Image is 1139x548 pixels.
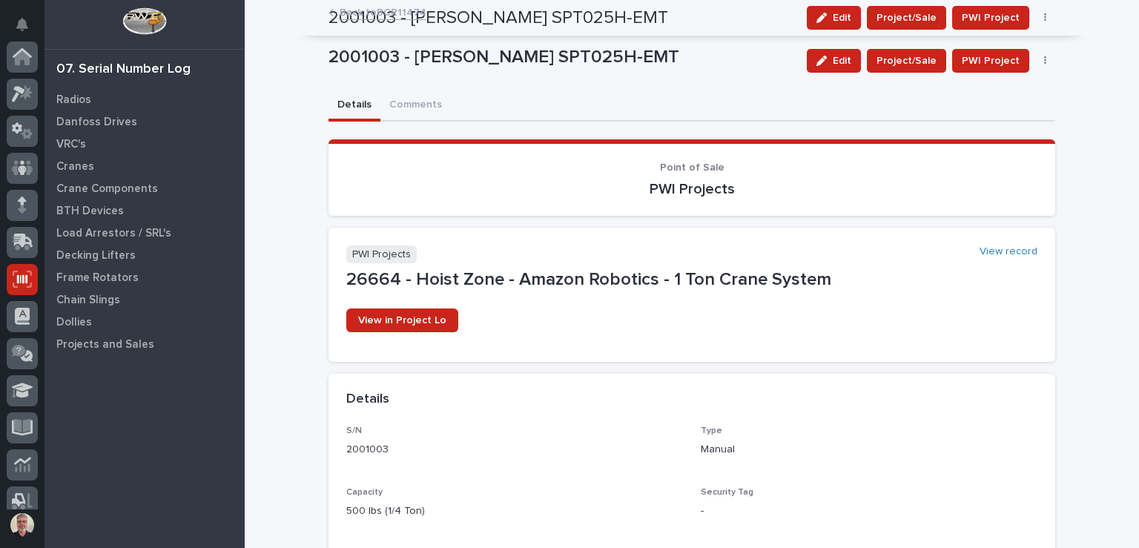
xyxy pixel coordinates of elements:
button: Comments [380,90,451,122]
button: Project/Sale [867,49,946,73]
a: Crane Components [44,177,245,199]
p: Projects and Sales [56,338,154,351]
a: Decking Lifters [44,244,245,266]
p: Load Arrestors / SRL's [56,227,171,240]
p: Manual [701,442,1037,458]
img: Workspace Logo [122,7,166,35]
a: Cranes [44,155,245,177]
p: Chain Slings [56,294,120,307]
a: Dollies [44,311,245,333]
span: PWI Project [962,52,1020,70]
span: Edit [833,54,851,67]
p: Danfoss Drives [56,116,137,129]
span: S/N [346,426,362,435]
p: Cranes [56,160,94,174]
p: Frame Rotators [56,271,139,285]
span: Point of Sale [660,162,724,173]
button: users-avatar [7,509,38,541]
a: Projects and Sales [44,333,245,355]
p: 2001003 [346,442,683,458]
button: Details [329,90,380,122]
span: Type [701,426,722,435]
a: Danfoss Drives [44,110,245,133]
button: PWI Project [952,49,1029,73]
span: Capacity [346,488,383,497]
p: 26664 - Hoist Zone - Amazon Robotics - 1 Ton Crane System [346,269,1037,291]
p: 500 lbs (1/4 Ton) [346,504,683,519]
a: View in Project Lo [346,308,458,332]
p: Radios [56,93,91,107]
p: PWI Projects [346,180,1037,198]
span: View in Project Lo [358,315,446,326]
span: Project/Sale [876,52,937,70]
a: VRC's [44,133,245,155]
a: Chain Slings [44,288,245,311]
p: PWI Projects [346,245,417,264]
p: Crane Components [56,182,158,196]
p: 2001003 - [PERSON_NAME] SPT025H-EMT [329,47,795,68]
p: VRC's [56,138,86,151]
button: Notifications [7,9,38,40]
p: Dollies [56,316,92,329]
h2: Details [346,392,389,408]
p: - [701,504,1037,519]
a: BTH Devices [44,199,245,222]
div: Notifications [19,18,38,42]
p: Decking Lifters [56,249,136,263]
div: 07. Serial Number Log [56,62,191,78]
span: Security Tag [701,488,753,497]
a: Radios [44,88,245,110]
a: Frame Rotators [44,266,245,288]
p: BTH Devices [56,205,124,218]
button: Edit [807,49,861,73]
a: View record [980,245,1037,258]
a: Load Arrestors / SRL's [44,222,245,244]
a: Back toBCR11474 [340,3,426,20]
